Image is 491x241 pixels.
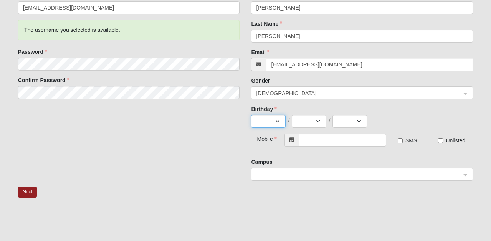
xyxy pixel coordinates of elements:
label: Email [251,48,269,56]
span: / [329,117,330,124]
button: Next [18,187,37,198]
span: Female [256,89,461,97]
span: Unlisted [446,137,465,144]
label: Gender [251,77,270,84]
div: The username you selected is available. [18,20,240,40]
input: SMS [398,138,403,143]
span: / [288,117,289,124]
label: Campus [251,158,272,166]
span: SMS [405,137,417,144]
label: Birthday [251,105,277,113]
label: Confirm Password [18,76,69,84]
label: Password [18,48,47,56]
input: Unlisted [438,138,443,143]
div: Mobile [251,134,269,143]
label: Last Name [251,20,282,28]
